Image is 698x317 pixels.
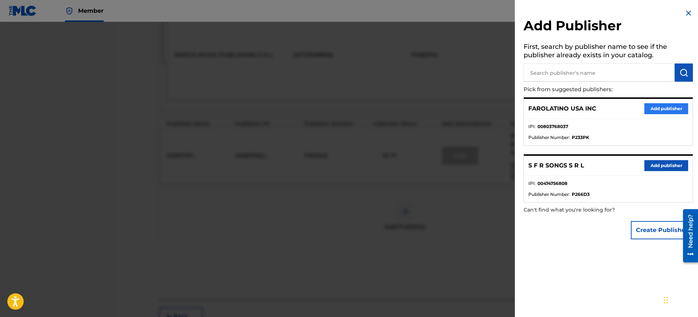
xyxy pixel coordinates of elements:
[524,202,651,217] p: Can't find what you're looking for?
[528,191,570,198] span: Publisher Number :
[528,180,536,187] span: IPI :
[78,7,104,15] span: Member
[524,63,675,82] input: Search publisher's name
[572,191,590,198] strong: P266D3
[524,40,693,63] h5: First, search by publisher name to see if the publisher already exists in your catalog.
[528,123,536,130] span: IPI :
[524,18,693,36] h2: Add Publisher
[631,221,693,239] button: Create Publisher
[65,7,74,15] img: Top Rightsholder
[662,282,698,317] iframe: Chat Widget
[528,104,596,113] p: FAROLATINO USA INC
[678,206,698,265] iframe: Resource Center
[572,134,589,141] strong: P233PK
[537,180,567,187] strong: 00474756808
[528,134,570,141] span: Publisher Number :
[537,123,568,130] strong: 00803768037
[662,282,698,317] div: Widget de chat
[644,160,688,171] button: Add publisher
[524,82,651,97] p: Pick from suggested publishers:
[664,289,668,311] div: Arrastrar
[528,161,584,170] p: S F R SONGS S R L
[9,5,37,16] img: MLC Logo
[644,103,688,114] button: Add publisher
[679,68,688,77] img: Search Works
